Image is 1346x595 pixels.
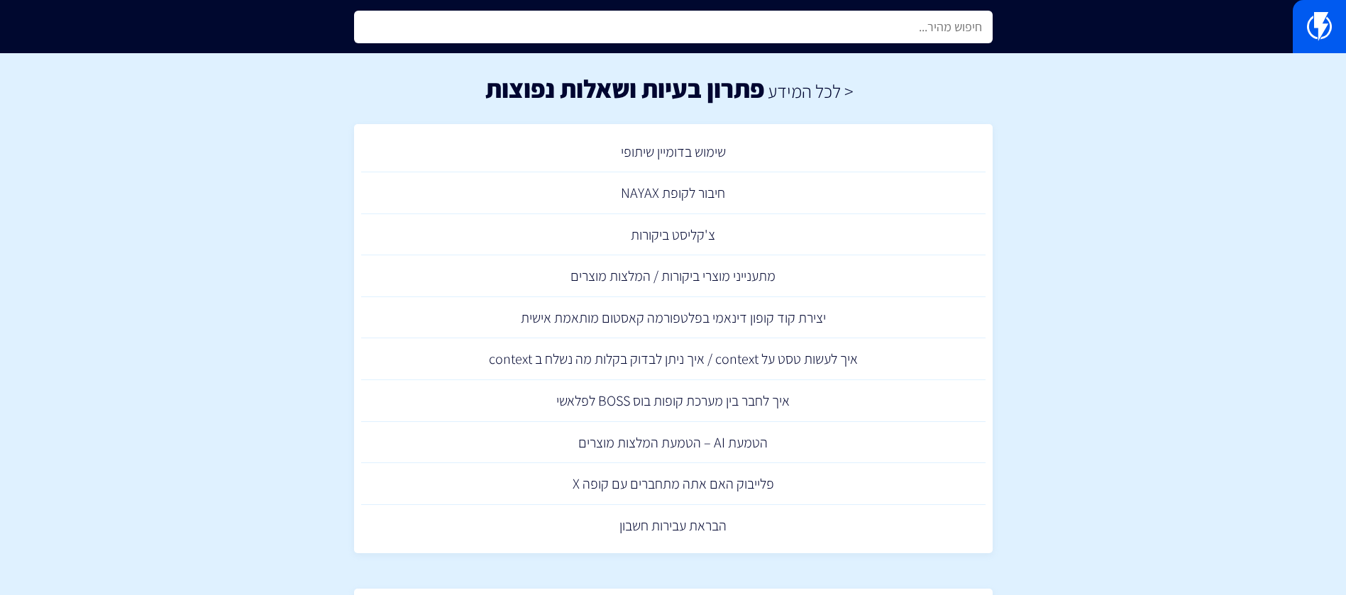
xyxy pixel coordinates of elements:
[361,505,986,547] a: הבראת עבירות חשבון
[361,131,986,173] a: שימוש בדומיין שיתופי
[361,422,986,464] a: הטמעת AI – הטמעת המלצות מוצרים
[361,463,986,505] a: פלייבוק האם אתה מתחברים עם קופה X
[361,380,986,422] a: איך לחבר בין מערכת קופות בוס BOSS לפלאשי
[361,214,986,256] a: צ'קליסט ביקורות
[354,11,993,43] input: חיפוש מהיר...
[768,79,854,103] a: < לכל המידע
[485,74,764,103] h1: פתרון בעיות ושאלות נפוצות
[361,297,986,339] a: יצירת קוד קופון דינאמי בפלטפורמה קאסטום מותאמת אישית
[361,255,986,297] a: מתענייני מוצרי ביקורות / המלצות מוצרים
[361,338,986,380] a: איך לעשות טסט על context / איך ניתן לבדוק בקלות מה נשלח ב context
[361,172,986,214] a: חיבור לקופת NAYAX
